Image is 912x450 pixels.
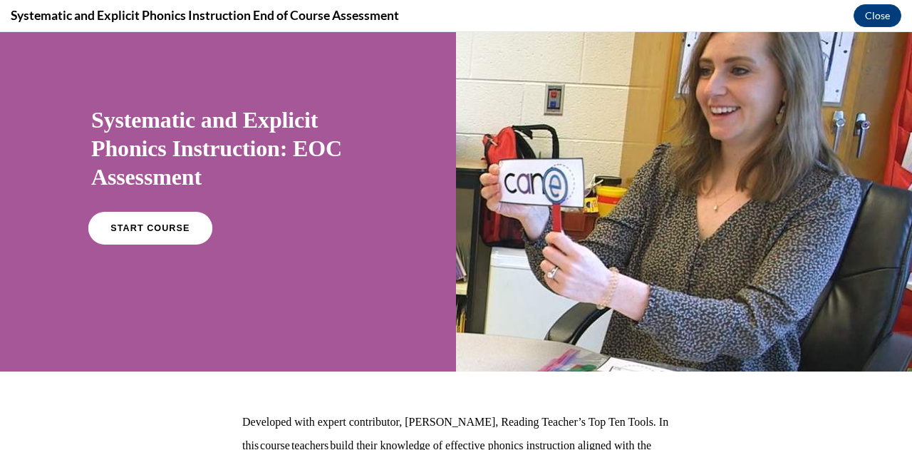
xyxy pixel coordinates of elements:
h1: Systematic and Explicit Phonics Instruction: EOC Assessment [91,73,365,159]
a: START COURSE [88,180,212,213]
button: Close [854,4,901,27]
h4: Systematic and Explicit Phonics Instruction End of Course Assessment [11,6,399,24]
span: START COURSE [110,191,190,202]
